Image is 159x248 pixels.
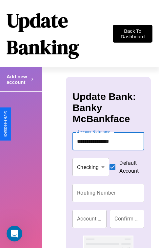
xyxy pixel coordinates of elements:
div: Checking [72,158,109,176]
span: Default Account [119,159,139,175]
h4: Add new account [7,74,30,85]
label: Account Nickname [77,129,110,135]
button: Back To Dashboard [113,25,152,43]
h1: Update Banking [7,7,113,61]
h3: Update Bank: Banky McBankface [72,91,144,124]
div: Give Feedback [3,111,8,137]
iframe: Intercom live chat [7,226,22,241]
